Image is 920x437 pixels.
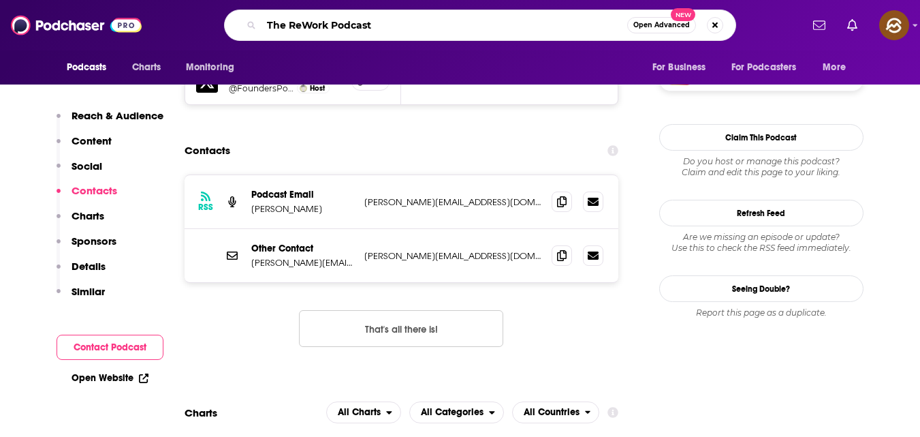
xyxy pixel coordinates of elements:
[57,285,105,310] button: Similar
[659,124,863,151] button: Claim This Podcast
[57,209,104,235] button: Charts
[659,200,863,226] button: Refresh Feed
[261,14,627,36] input: Search podcasts, credits, & more...
[633,22,690,29] span: Open Advanced
[72,235,116,247] p: Sponsors
[72,372,148,384] a: Open Website
[643,55,723,80] button: open menu
[299,310,503,347] button: Nothing here.
[326,402,401,423] button: open menu
[524,408,580,417] span: All Countries
[731,58,797,77] span: For Podcasters
[57,260,106,285] button: Details
[813,55,863,80] button: open menu
[627,17,696,33] button: Open AdvancedNew
[57,55,125,80] button: open menu
[251,203,353,215] p: [PERSON_NAME]
[176,55,252,80] button: open menu
[300,85,307,92] img: David Senra
[409,402,504,423] button: open menu
[879,10,909,40] span: Logged in as hey85204
[67,58,107,77] span: Podcasts
[364,196,541,208] p: [PERSON_NAME][EMAIL_ADDRESS][DOMAIN_NAME]
[659,156,863,178] div: Claim and edit this page to your liking.
[652,58,706,77] span: For Business
[72,160,102,172] p: Social
[132,58,161,77] span: Charts
[421,408,483,417] span: All Categories
[842,14,863,37] a: Show notifications dropdown
[659,232,863,254] div: Are we missing an episode or update? Use this to check the RSS feed immediately.
[671,8,695,21] span: New
[57,134,112,160] button: Content
[251,243,353,254] p: Other Contact
[251,189,353,200] p: Podcast Email
[229,83,294,93] a: @FoundersPodcast
[11,12,142,38] img: Podchaser - Follow, Share and Rate Podcasts
[659,156,863,167] span: Do you host or manage this podcast?
[72,285,105,298] p: Similar
[57,184,117,209] button: Contacts
[512,402,600,423] button: open menu
[879,10,909,40] button: Show profile menu
[72,209,104,222] p: Charts
[409,402,504,423] h2: Categories
[723,55,816,80] button: open menu
[224,10,736,41] div: Search podcasts, credits, & more...
[57,335,163,360] button: Contact Podcast
[879,10,909,40] img: User Profile
[186,58,234,77] span: Monitoring
[198,202,213,213] h3: RSS
[338,408,381,417] span: All Charts
[823,58,846,77] span: More
[57,160,102,185] button: Social
[72,260,106,273] p: Details
[123,55,170,80] a: Charts
[72,109,163,122] p: Reach & Audience
[57,109,163,134] button: Reach & Audience
[512,402,600,423] h2: Countries
[326,402,401,423] h2: Platforms
[185,138,230,164] h2: Contacts
[185,406,217,419] h2: Charts
[72,134,112,147] p: Content
[72,184,117,197] p: Contacts
[364,250,541,262] p: [PERSON_NAME][EMAIL_ADDRESS][DOMAIN_NAME]
[659,275,863,302] a: Seeing Double?
[310,84,325,93] span: Host
[251,257,353,269] p: [PERSON_NAME][EMAIL_ADDRESS][DOMAIN_NAME]
[57,235,116,260] button: Sponsors
[659,307,863,318] div: Report this page as a duplicate.
[808,14,831,37] a: Show notifications dropdown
